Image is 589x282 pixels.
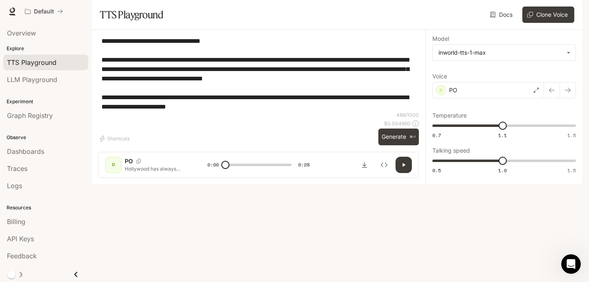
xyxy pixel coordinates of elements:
[21,3,67,20] button: All workspaces
[409,135,416,140] p: ⌘⏎
[432,113,467,118] p: Temperature
[498,167,507,174] span: 1.0
[432,167,441,174] span: 0.5
[433,45,576,60] div: inworld-tts-1-max
[298,161,310,169] span: 0:28
[567,132,576,139] span: 1.5
[378,129,419,145] button: Generate⌘⏎
[522,7,574,23] button: Clone Voice
[107,158,120,171] div: D
[432,36,449,42] p: Model
[438,49,562,57] div: inworld-tts-1-max
[100,7,163,23] h1: TTS Playground
[356,157,373,173] button: Download audio
[133,159,144,164] button: Copy Voice ID
[98,132,133,145] button: Shortcuts
[125,165,188,172] p: Hollywood has always been about voices. The laughter that lingers long after the credits roll, th...
[432,132,441,139] span: 0.7
[432,148,470,153] p: Talking speed
[498,132,507,139] span: 1.1
[567,167,576,174] span: 1.5
[488,7,516,23] a: Docs
[449,86,457,94] p: PO
[125,157,133,165] p: PO
[34,8,54,15] p: Default
[207,161,219,169] span: 0:00
[376,157,392,173] button: Inspect
[432,73,447,79] p: Voice
[561,254,581,274] iframe: Intercom live chat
